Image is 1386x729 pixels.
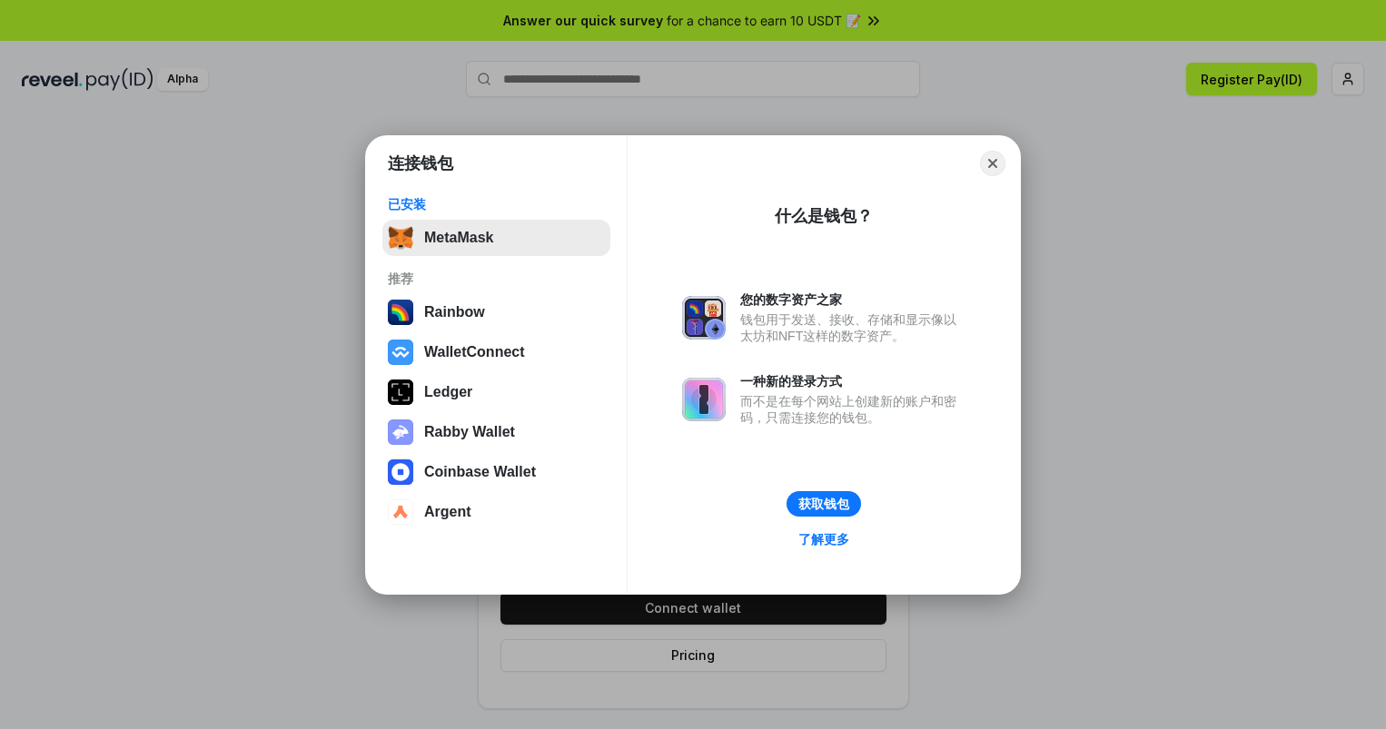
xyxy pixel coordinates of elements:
div: Argent [424,504,471,520]
div: 什么是钱包？ [775,205,873,227]
div: Rainbow [424,304,485,320]
img: svg+xml,%3Csvg%20fill%3D%22none%22%20height%3D%2233%22%20viewBox%3D%220%200%2035%2033%22%20width%... [388,225,413,251]
div: Coinbase Wallet [424,464,536,480]
div: 了解更多 [798,531,849,547]
div: 您的数字资产之家 [740,291,965,308]
img: svg+xml,%3Csvg%20width%3D%2228%22%20height%3D%2228%22%20viewBox%3D%220%200%2028%2028%22%20fill%3D... [388,499,413,525]
img: svg+xml,%3Csvg%20width%3D%2228%22%20height%3D%2228%22%20viewBox%3D%220%200%2028%2028%22%20fill%3D... [388,459,413,485]
div: WalletConnect [424,344,525,360]
button: WalletConnect [382,334,610,370]
div: 获取钱包 [798,496,849,512]
button: Rainbow [382,294,610,330]
div: MetaMask [424,230,493,246]
div: 已安装 [388,196,605,212]
h1: 连接钱包 [388,153,453,174]
a: 了解更多 [787,527,860,551]
button: Coinbase Wallet [382,454,610,490]
button: Ledger [382,374,610,410]
img: svg+xml,%3Csvg%20xmlns%3D%22http%3A%2F%2Fwww.w3.org%2F2000%2Fsvg%22%20fill%3D%22none%22%20viewBox... [388,419,413,445]
img: svg+xml,%3Csvg%20xmlns%3D%22http%3A%2F%2Fwww.w3.org%2F2000%2Fsvg%22%20fill%3D%22none%22%20viewBox... [682,296,726,340]
div: Rabby Wallet [424,424,515,440]
div: 钱包用于发送、接收、存储和显示像以太坊和NFT这样的数字资产。 [740,311,965,344]
div: 而不是在每个网站上创建新的账户和密码，只需连接您的钱包。 [740,393,965,426]
img: svg+xml,%3Csvg%20xmlns%3D%22http%3A%2F%2Fwww.w3.org%2F2000%2Fsvg%22%20width%3D%2228%22%20height%3... [388,379,413,405]
div: Ledger [424,384,472,400]
img: svg+xml,%3Csvg%20width%3D%22120%22%20height%3D%22120%22%20viewBox%3D%220%200%20120%20120%22%20fil... [388,300,413,325]
div: 推荐 [388,271,605,287]
button: 获取钱包 [787,491,861,517]
img: svg+xml,%3Csvg%20width%3D%2228%22%20height%3D%2228%22%20viewBox%3D%220%200%2028%2028%22%20fill%3D... [388,340,413,365]
button: Argent [382,494,610,530]
div: 一种新的登录方式 [740,373,965,389]
button: Close [980,151,1005,176]
button: MetaMask [382,220,610,256]
img: svg+xml,%3Csvg%20xmlns%3D%22http%3A%2F%2Fwww.w3.org%2F2000%2Fsvg%22%20fill%3D%22none%22%20viewBox... [682,378,726,421]
button: Rabby Wallet [382,414,610,450]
